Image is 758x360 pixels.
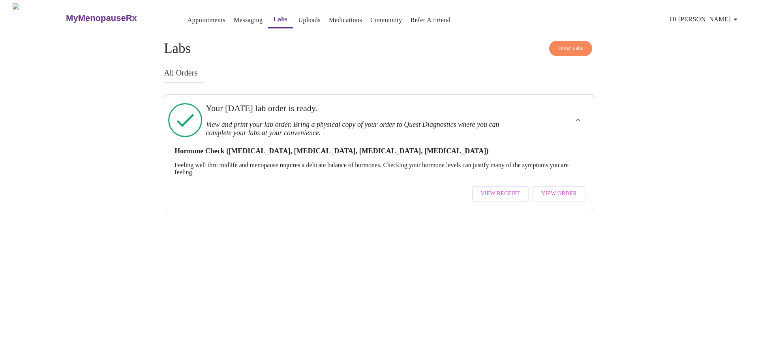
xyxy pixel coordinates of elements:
a: Refer a Friend [411,15,451,26]
button: Refer a Friend [407,12,454,28]
span: Hi [PERSON_NAME] [670,14,740,25]
a: Uploads [298,15,321,26]
button: Order Labs [549,41,592,56]
a: Messaging [234,15,263,26]
button: Appointments [184,12,229,28]
span: View Receipt [481,189,520,199]
img: MyMenopauseRx Logo [13,3,65,33]
a: Community [370,15,402,26]
a: View Receipt [470,182,531,205]
h4: Labs [164,41,594,57]
button: View Order [533,186,585,202]
button: Uploads [295,12,324,28]
a: Appointments [188,15,225,26]
span: View Order [541,189,577,199]
h3: Hormone Check ([MEDICAL_DATA], [MEDICAL_DATA], [MEDICAL_DATA], [MEDICAL_DATA]) [174,147,584,155]
button: Medications [326,12,365,28]
h3: Your [DATE] lab order is ready. [206,103,510,113]
button: Community [367,12,405,28]
a: View Order [531,182,587,205]
h3: MyMenopauseRx [66,13,137,23]
button: Messaging [231,12,266,28]
a: Labs [274,14,288,25]
h3: View and print your lab order. Bring a physical copy of your order to Quest Diagnostics where you... [206,121,510,137]
p: Feeling well thru midlife and menopause requires a delicate balance of hormones. Checking your ho... [174,162,584,176]
button: Hi [PERSON_NAME] [667,11,743,27]
span: Order Labs [558,44,583,53]
a: MyMenopauseRx [65,4,169,32]
button: show more [568,111,587,130]
h3: All Orders [164,68,594,77]
button: Labs [268,11,293,28]
button: View Receipt [472,186,529,202]
a: Medications [329,15,362,26]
